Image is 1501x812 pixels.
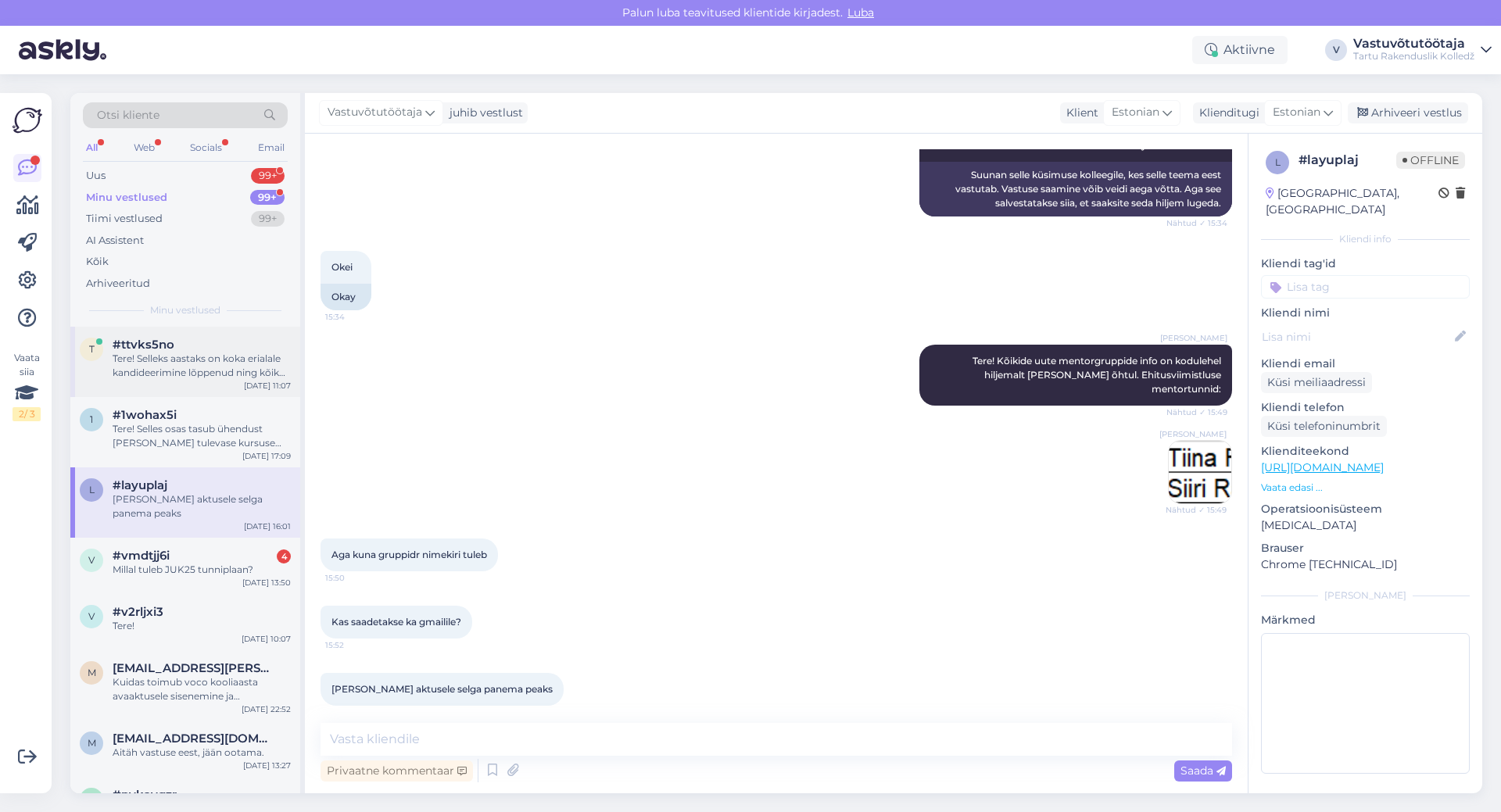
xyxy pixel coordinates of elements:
[1180,764,1226,778] span: Saada
[242,703,291,715] div: [DATE] 22:52
[1275,156,1281,168] span: l
[1192,36,1288,64] div: Aktiivne
[1299,151,1396,170] div: # layuplaj
[242,633,291,645] div: [DATE] 10:07
[113,675,291,703] div: Kuidas toimub voco kooliaasta avaaktusele sisenemine ja pääsemine? Kas [PERSON_NAME] id-kaarti, e...
[113,408,177,422] span: #1wohax5i
[1261,588,1470,603] div: [PERSON_NAME]
[86,254,109,270] div: Kõik
[1353,38,1492,63] a: VastuvõtutöötajaTartu Rakenduslik Kolledž
[1261,275,1470,299] input: Lisa tag
[88,737,96,749] span: m
[325,639,384,651] span: 15:52
[1353,38,1474,50] div: Vastuvõtutöötaja
[1261,517,1470,534] p: [MEDICAL_DATA]
[1261,540,1470,556] p: Brauser
[113,422,291,450] div: Tere! Selles osas tasub ühendust [PERSON_NAME] tulevase kursuse mentoriga. Tema oskab täpsemalt m...
[1261,416,1387,437] div: Küsi telefoninumbrit
[331,683,553,695] span: [PERSON_NAME] aktusele selga panema peaks
[251,211,285,227] div: 99+
[13,407,41,421] div: 2 / 3
[1261,232,1470,246] div: Kliendi info
[973,355,1223,395] span: Tere! Kõikide uute mentorgruppide info on kodulehel hiljemalt [PERSON_NAME] õhtul. Ehitusviimistl...
[328,104,422,121] span: Vastuvõtutöötaja
[1261,399,1470,416] p: Kliendi telefon
[1112,104,1159,121] span: Estonian
[321,284,371,310] div: Okay
[131,138,158,158] div: Web
[919,162,1232,216] div: Suunan selle küsimuse kolleegile, kes selle teema eest vastutab. Vastuse saamine võib veidi aega ...
[1396,152,1465,169] span: Offline
[88,610,95,622] span: v
[1273,104,1320,121] span: Estonian
[1353,50,1474,63] div: Tartu Rakenduslik Kolledž
[1261,305,1470,321] p: Kliendi nimi
[113,563,291,577] div: Millal tuleb JUK25 tunniplaan?
[113,549,170,563] span: #vmdtjj6i
[113,788,177,802] span: #pykavgzr
[325,706,384,718] span: 16:01
[86,211,163,227] div: Tiimi vestlused
[325,311,384,323] span: 15:34
[83,138,101,158] div: All
[187,138,225,158] div: Socials
[1261,612,1470,628] p: Märkmed
[843,5,879,20] span: Luba
[251,168,285,184] div: 99+
[325,572,384,584] span: 15:50
[1160,332,1227,344] span: [PERSON_NAME]
[244,520,291,532] div: [DATE] 16:01
[1261,556,1470,573] p: Chrome [TECHNICAL_ID]
[13,351,41,421] div: Vaata siia
[1166,217,1227,229] span: Nähtud ✓ 15:34
[113,619,291,633] div: Tere!
[1261,460,1384,474] a: [URL][DOMAIN_NAME]
[243,760,291,771] div: [DATE] 13:27
[1261,356,1470,372] p: Kliendi email
[242,450,291,462] div: [DATE] 17:09
[89,343,95,355] span: t
[86,190,167,206] div: Minu vestlused
[1261,256,1470,272] p: Kliendi tag'id
[113,746,291,760] div: Aitäh vastuse eest, jään ootama.
[113,492,291,520] div: [PERSON_NAME] aktusele selga panema peaks
[13,106,42,135] img: Askly Logo
[1261,481,1470,495] p: Vaata edasi ...
[88,554,95,566] span: v
[1169,441,1231,503] img: Attachment
[86,276,150,292] div: Arhiveeritud
[88,667,96,678] span: m
[86,233,144,249] div: AI Assistent
[86,168,106,184] div: Uus
[1261,501,1470,517] p: Operatsioonisüsteem
[443,105,523,121] div: juhib vestlust
[97,107,159,123] span: Otsi kliente
[250,190,285,206] div: 99+
[277,549,291,563] div: 4
[113,605,163,619] span: #v2rljxi3
[331,549,487,560] span: Aga kuna gruppidr nimekiri tuleb
[113,338,174,352] span: #ttvks5no
[255,138,288,158] div: Email
[331,616,461,628] span: Kas saadetakse ka gmailile?
[113,352,291,380] div: Tere! Selleks aastaks on koka erialale kandideerimine lõppenud ning kõik õppekohad täidetud.
[113,732,275,746] span: miikaelneumann14@gmail.com
[1166,504,1227,516] span: Nähtud ✓ 15:49
[1193,105,1259,121] div: Klienditugi
[1166,406,1227,418] span: Nähtud ✓ 15:49
[1261,372,1372,393] div: Küsi meiliaadressi
[1060,105,1098,121] div: Klient
[244,380,291,392] div: [DATE] 11:07
[89,484,95,495] span: l
[1262,328,1452,345] input: Lisa nimi
[1266,185,1438,218] div: [GEOGRAPHIC_DATA], [GEOGRAPHIC_DATA]
[150,303,220,317] span: Minu vestlused
[90,413,93,425] span: 1
[1325,39,1347,61] div: V
[113,661,275,675] span: mirjam.hendrikson@gmail.com
[1348,102,1468,123] div: Arhiveeri vestlus
[321,760,473,782] div: Privaatne kommentaar
[113,478,167,492] span: #layuplaj
[242,577,291,588] div: [DATE] 13:50
[331,261,353,273] span: Okei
